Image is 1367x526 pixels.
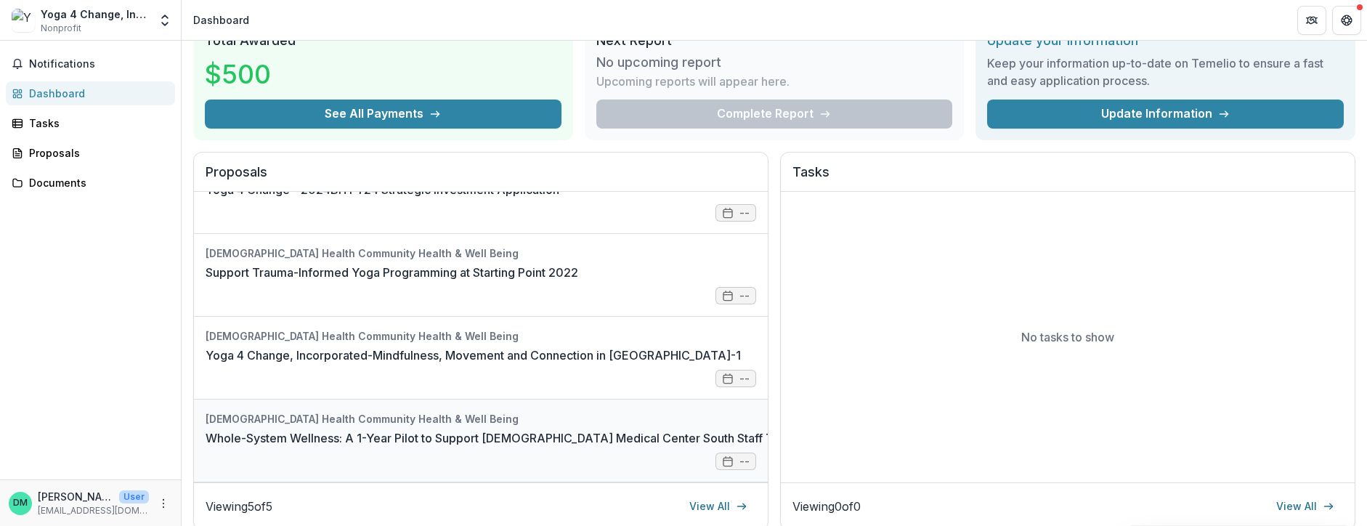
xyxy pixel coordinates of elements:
a: Dashboard [6,81,175,105]
a: Proposals [6,141,175,165]
button: More [155,495,172,512]
p: No tasks to show [1021,328,1114,346]
h2: Tasks [792,164,1343,192]
p: Upcoming reports will appear here. [596,73,790,90]
p: [PERSON_NAME] [38,489,113,504]
span: Notifications [29,58,169,70]
span: Nonprofit [41,22,81,35]
button: Notifications [6,52,175,76]
a: View All [1267,495,1343,518]
h3: No upcoming report [596,54,721,70]
nav: breadcrumb [187,9,255,31]
p: [EMAIL_ADDRESS][DOMAIN_NAME] [38,504,149,517]
div: Documents [29,175,163,190]
div: Dana Metzger [13,498,28,508]
div: Yoga 4 Change, Incorporated [41,7,149,22]
p: Viewing 5 of 5 [206,498,272,515]
p: User [119,490,149,503]
div: Dashboard [193,12,249,28]
h3: $500 [205,54,314,94]
a: Tasks [6,111,175,135]
img: Yoga 4 Change, Incorporated [12,9,35,32]
div: Tasks [29,116,163,131]
button: Open entity switcher [155,6,175,35]
button: Partners [1297,6,1326,35]
a: View All [681,495,756,518]
div: Dashboard [29,86,163,101]
a: Support Trauma-Informed Yoga Programming at Starting Point 2022 [206,264,578,281]
p: Viewing 0 of 0 [792,498,861,515]
a: Documents [6,171,175,195]
div: Proposals [29,145,163,161]
a: Whole-System Wellness: A 1-Year Pilot to Support [DEMOGRAPHIC_DATA] Medical Center South Staff Th... [206,429,943,447]
button: See All Payments [205,100,561,129]
a: Update Information [987,100,1344,129]
h2: Proposals [206,164,756,192]
button: Get Help [1332,6,1361,35]
a: Yoga 4 Change, Incorporated-Mindfulness, Movement and Connection in [GEOGRAPHIC_DATA]-1 [206,347,741,364]
a: Yoga 4 Change - 2024BH FY24 Strategic Investment Application [206,181,559,198]
h3: Keep your information up-to-date on Temelio to ensure a fast and easy application process. [987,54,1344,89]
